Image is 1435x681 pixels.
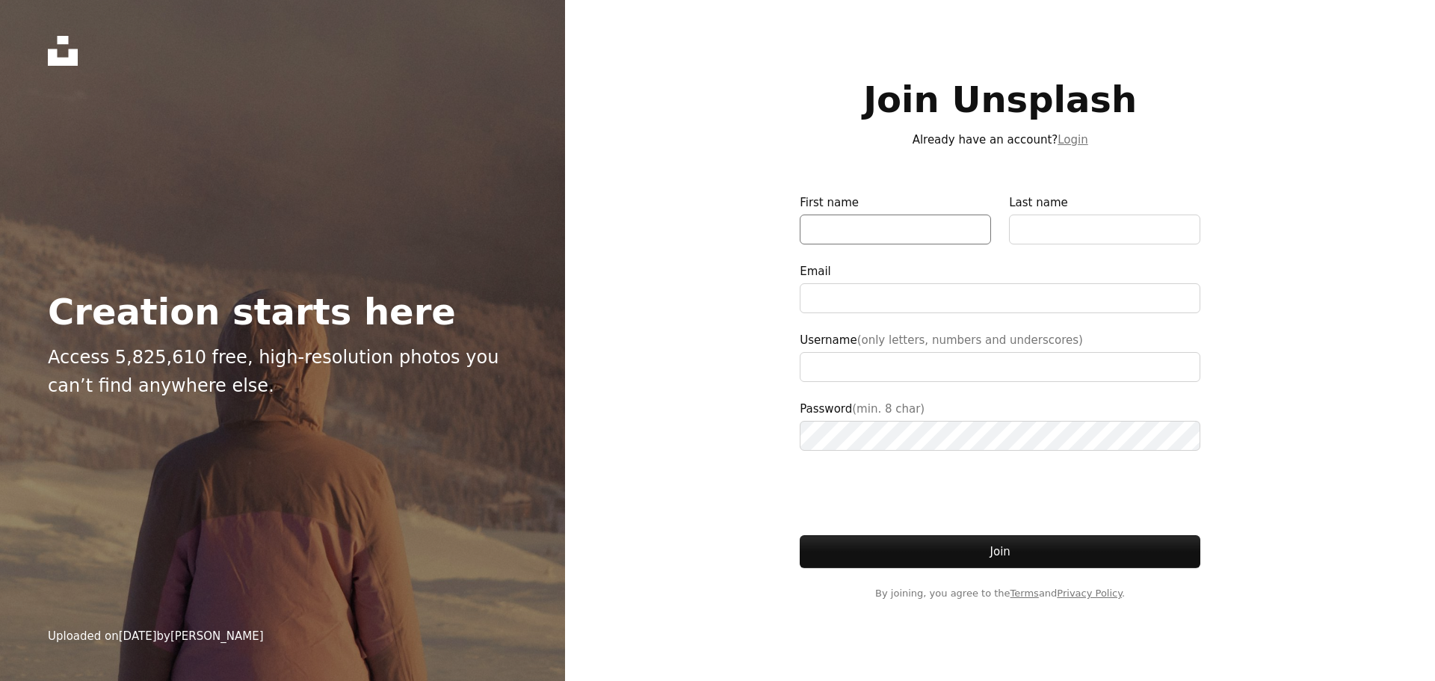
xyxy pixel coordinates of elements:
[800,283,1200,313] input: Email
[852,402,925,416] span: (min. 8 char)
[48,627,264,645] div: Uploaded on by [PERSON_NAME]
[800,194,991,244] label: First name
[1058,133,1087,147] a: Login
[800,586,1200,601] span: By joining, you agree to the and .
[48,292,504,331] h2: Creation starts here
[800,331,1200,382] label: Username
[800,131,1200,149] p: Already have an account?
[1009,194,1200,244] label: Last name
[857,333,1083,347] span: (only letters, numbers and underscores)
[800,535,1200,568] button: Join
[48,36,78,66] a: Home — Unsplash
[800,421,1200,451] input: Password(min. 8 char)
[800,80,1200,119] h1: Join Unsplash
[800,262,1200,313] label: Email
[800,215,991,244] input: First name
[800,400,1200,451] label: Password
[1057,588,1122,599] a: Privacy Policy
[119,629,157,643] time: February 19, 2025 at 7:10:00 PM EST
[800,352,1200,382] input: Username(only letters, numbers and underscores)
[1010,588,1039,599] a: Terms
[1009,215,1200,244] input: Last name
[48,343,504,401] p: Access 5,825,610 free, high-resolution photos you can’t find anywhere else.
